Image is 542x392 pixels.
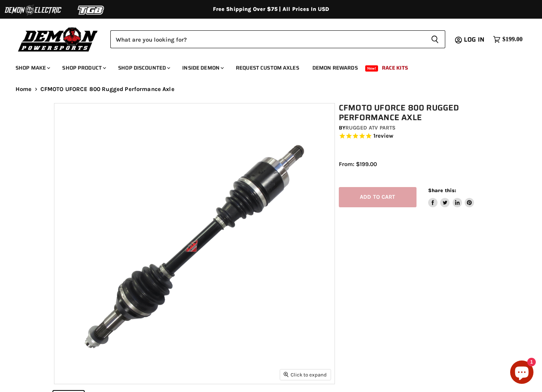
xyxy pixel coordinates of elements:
inbox-online-store-chat: Shopify online store chat [508,360,536,386]
a: Rugged ATV Parts [345,124,396,131]
span: From: $199.00 [339,161,377,168]
button: Click to expand [280,369,331,380]
img: TGB Logo 2 [62,3,120,17]
span: review [375,133,394,140]
span: CFMOTO UFORCE 800 Rugged Performance Axle [40,86,174,93]
a: Log in [460,36,489,43]
span: Rated 5.0 out of 5 stars 1 reviews [339,132,492,140]
a: Shop Discounted [112,60,175,76]
div: by [339,124,492,132]
span: Share this: [428,187,456,193]
ul: Main menu [10,57,521,76]
span: Log in [464,35,484,44]
button: Search [425,30,445,48]
img: Demon Powersports [16,25,101,53]
span: New! [365,65,378,72]
a: Home [16,86,32,93]
a: Race Kits [376,60,414,76]
h1: CFMOTO UFORCE 800 Rugged Performance Axle [339,103,492,122]
a: Shop Product [56,60,111,76]
span: Click to expand [284,372,327,378]
form: Product [110,30,445,48]
img: Demon Electric Logo 2 [4,3,62,17]
aside: Share this: [428,187,474,208]
a: Request Custom Axles [230,60,305,76]
a: Shop Make [10,60,55,76]
span: $199.00 [502,36,523,43]
a: Demon Rewards [307,60,364,76]
span: 1 reviews [373,133,394,140]
a: $199.00 [489,34,526,45]
input: Search [110,30,425,48]
img: CFMOTO UFORCE 800 Rugged Performance Axle [54,103,335,384]
a: Inside Demon [176,60,228,76]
